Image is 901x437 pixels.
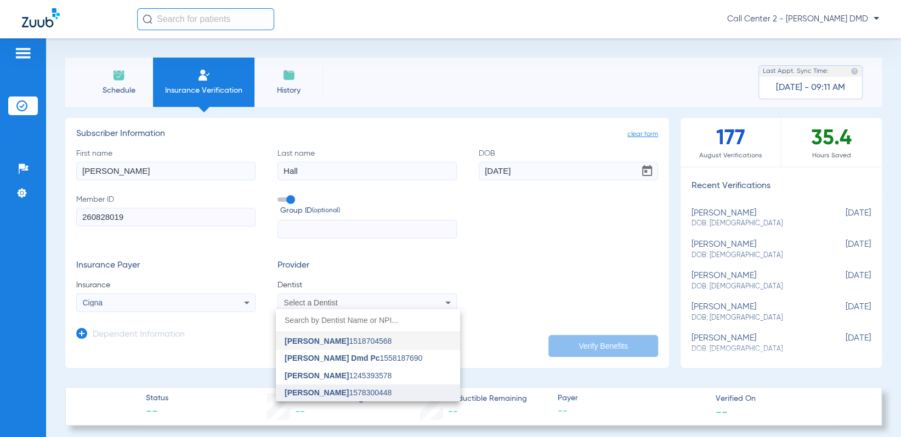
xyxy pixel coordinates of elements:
span: 1578300448 [285,389,392,396]
span: [PERSON_NAME] [285,388,349,397]
span: [PERSON_NAME] [285,371,349,380]
span: 1558187690 [285,354,422,362]
span: 1245393578 [285,372,392,379]
span: [PERSON_NAME] Dmd Pc [285,354,379,362]
iframe: Chat Widget [846,384,901,437]
span: 1518704568 [285,337,392,345]
input: dropdown search [276,309,460,332]
span: [PERSON_NAME] [285,337,349,345]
